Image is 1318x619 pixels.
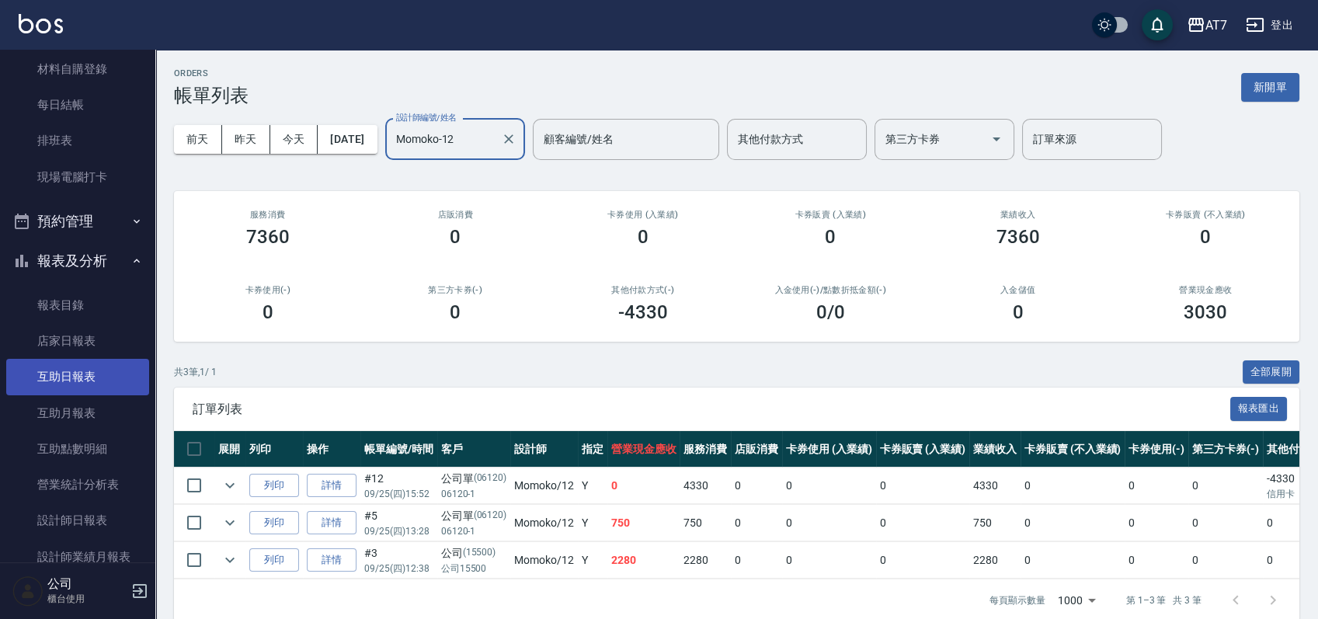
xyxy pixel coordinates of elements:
td: 0 [1125,542,1188,579]
td: Y [578,468,607,504]
button: Clear [498,128,520,150]
td: 0 [1188,505,1263,541]
button: 全部展開 [1243,360,1300,384]
th: 第三方卡券(-) [1188,431,1263,468]
th: 客戶 [437,431,511,468]
h2: 卡券使用(-) [193,285,343,295]
p: (06120) [474,471,507,487]
div: 公司單 [441,508,507,524]
p: 每頁顯示數量 [989,593,1045,607]
a: 店家日報表 [6,323,149,359]
td: #3 [360,542,437,579]
h2: 卡券販賣 (入業績) [756,210,906,220]
p: 06120-1 [441,524,507,538]
h3: 0 [1013,301,1024,323]
h2: 業績收入 [943,210,1094,220]
h3: -4330 [618,301,668,323]
th: 展開 [214,431,245,468]
td: 0 [876,505,970,541]
a: 材料自購登錄 [6,51,149,87]
th: 操作 [303,431,360,468]
h2: ORDERS [174,68,249,78]
a: 詳情 [307,474,356,498]
a: 互助月報表 [6,395,149,431]
div: 公司 [441,545,507,562]
p: 公司15500 [441,562,507,576]
h3: 帳單列表 [174,85,249,106]
td: #5 [360,505,437,541]
td: 2280 [680,542,731,579]
a: 互助點數明細 [6,431,149,467]
h3: 服務消費 [193,210,343,220]
h2: 營業現金應收 [1131,285,1281,295]
a: 排班表 [6,123,149,158]
th: 業績收入 [969,431,1021,468]
a: 互助日報表 [6,359,149,395]
h3: 0 [825,226,836,248]
td: #12 [360,468,437,504]
p: 第 1–3 筆 共 3 筆 [1126,593,1202,607]
td: 0 [782,505,876,541]
button: expand row [218,474,242,497]
p: 09/25 (四) 15:52 [364,487,433,501]
button: 列印 [249,511,299,535]
p: 09/25 (四) 13:28 [364,524,433,538]
td: 0 [1188,468,1263,504]
button: 列印 [249,548,299,572]
button: 今天 [270,125,318,154]
button: AT7 [1181,9,1233,41]
img: Person [12,576,43,607]
h3: 0 [450,226,461,248]
button: 列印 [249,474,299,498]
h3: 7360 [996,226,1040,248]
td: 0 [731,468,782,504]
p: 09/25 (四) 12:38 [364,562,433,576]
td: Momoko /12 [510,542,578,579]
td: 0 [1188,542,1263,579]
th: 卡券使用(-) [1125,431,1188,468]
button: 報表匯出 [1230,397,1288,421]
th: 服務消費 [680,431,731,468]
td: 0 [1021,542,1125,579]
a: 設計師日報表 [6,503,149,538]
td: 0 [1021,468,1125,504]
h3: 0 [1200,226,1211,248]
span: 訂單列表 [193,402,1230,417]
th: 店販消費 [731,431,782,468]
h3: 0 [263,301,273,323]
button: 預約管理 [6,201,149,242]
h3: 0 /0 [816,301,845,323]
td: 0 [876,468,970,504]
td: Momoko /12 [510,505,578,541]
div: AT7 [1205,16,1227,35]
td: 0 [782,468,876,504]
td: 2280 [969,542,1021,579]
p: 06120-1 [441,487,507,501]
td: 0 [1125,468,1188,504]
h2: 店販消費 [381,210,531,220]
button: 報表及分析 [6,241,149,281]
button: 前天 [174,125,222,154]
td: 0 [1021,505,1125,541]
h3: 0 [638,226,649,248]
a: 詳情 [307,548,356,572]
td: 4330 [969,468,1021,504]
td: 750 [969,505,1021,541]
p: 共 3 筆, 1 / 1 [174,365,217,379]
button: save [1142,9,1173,40]
p: 櫃台使用 [47,592,127,606]
button: expand row [218,511,242,534]
td: Y [578,505,607,541]
a: 報表匯出 [1230,401,1288,416]
th: 設計師 [510,431,578,468]
button: Open [984,127,1009,151]
a: 現場電腦打卡 [6,159,149,195]
h2: 第三方卡券(-) [381,285,531,295]
td: 0 [731,505,782,541]
button: expand row [218,548,242,572]
p: (06120) [474,508,507,524]
label: 設計師編號/姓名 [396,112,457,123]
td: 750 [680,505,731,541]
h2: 卡券使用 (入業績) [568,210,718,220]
a: 每日結帳 [6,87,149,123]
